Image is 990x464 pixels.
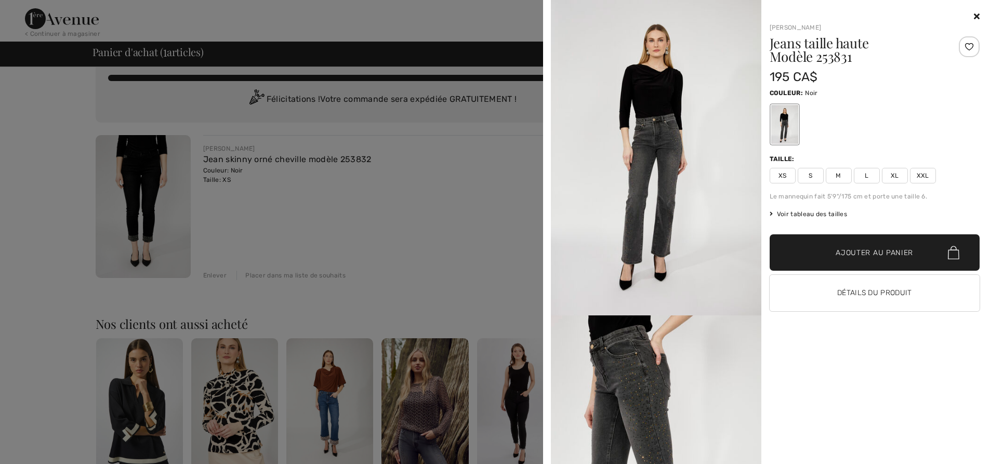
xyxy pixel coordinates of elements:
span: Noir [805,89,817,97]
span: S [798,168,824,183]
span: Ajouter au panier [836,247,913,258]
div: Taille: [770,154,797,164]
div: Noir [771,105,798,144]
div: Le mannequin fait 5'9"/175 cm et porte une taille 6. [770,192,980,201]
button: Ajouter au panier [770,234,980,271]
span: XL [882,168,908,183]
span: Couleur: [770,89,803,97]
span: M [826,168,852,183]
span: L [854,168,880,183]
span: Voir tableau des tailles [770,209,848,219]
button: Détails du produit [770,275,980,311]
a: [PERSON_NAME] [770,24,822,31]
h1: Jeans taille haute Modèle 253831 [770,36,945,63]
span: XXL [910,168,936,183]
span: 195 CA$ [770,70,818,84]
img: Bag.svg [948,246,959,259]
span: Chat [23,7,44,17]
span: XS [770,168,796,183]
